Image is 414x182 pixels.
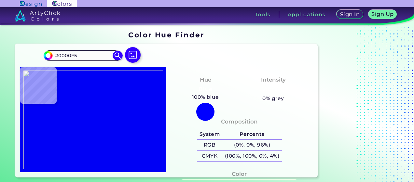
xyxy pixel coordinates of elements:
h5: Sign Up [372,12,393,17]
h3: Tools [255,12,271,17]
h1: Color Hue Finder [128,30,204,40]
img: logo_artyclick_colors_white.svg [15,10,61,21]
img: ArtyClick Design logo [20,1,42,7]
h5: Sign In [341,12,359,17]
a: Sign Up [370,10,396,19]
a: Sign In [338,10,362,19]
img: icon search [113,51,122,60]
h5: 100% blue [189,93,222,101]
h4: Hue [200,75,211,84]
h4: Composition [221,117,258,126]
img: 3d4fa831-0c91-4108-94d3-2e97f2b1859c [23,71,163,169]
img: icon picture [125,47,141,63]
h5: CMYK [197,151,222,162]
h5: 0% grey [262,94,284,103]
h5: System [197,129,222,140]
input: type color.. [53,51,113,60]
h3: Vibrant [259,85,287,93]
h5: Percents [222,129,282,140]
h3: Blue [196,85,215,93]
h3: Applications [288,12,326,17]
h4: Color [232,169,247,179]
h5: (100%, 100%, 0%, 4%) [222,151,282,162]
h5: RGB [197,140,222,150]
h4: Intensity [261,75,286,84]
h5: (0%, 0%, 96%) [222,140,282,150]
